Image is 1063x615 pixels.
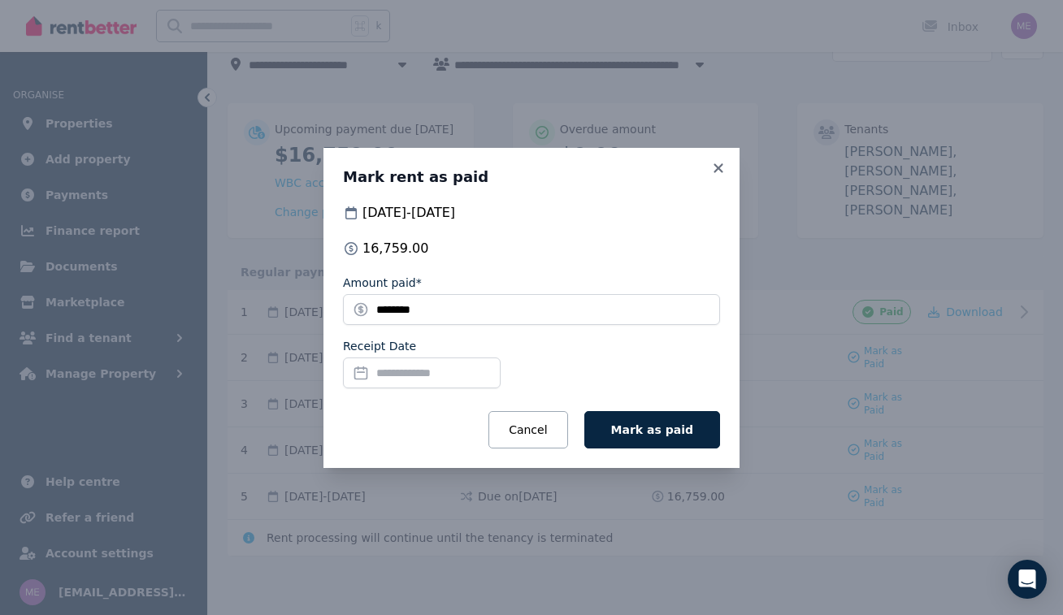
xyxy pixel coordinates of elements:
h3: Mark rent as paid [343,167,720,187]
button: Mark as paid [584,411,720,448]
span: [DATE] - [DATE] [362,203,455,223]
div: Open Intercom Messenger [1008,560,1047,599]
label: Receipt Date [343,338,416,354]
button: Cancel [488,411,567,448]
label: Amount paid* [343,275,422,291]
span: Mark as paid [611,423,693,436]
span: 16,759.00 [362,239,428,258]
